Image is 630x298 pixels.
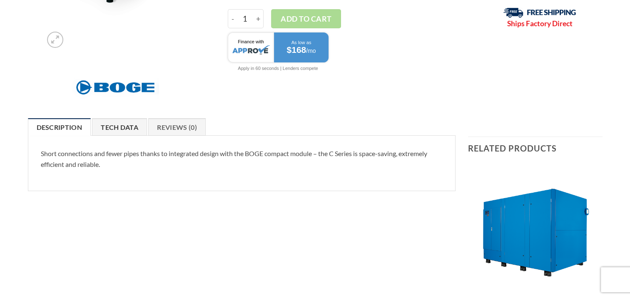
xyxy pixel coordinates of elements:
[238,9,253,28] input: Product quantity
[507,19,573,28] strong: Ships Factory Direct
[503,7,576,18] img: Free Shipping
[41,148,443,169] p: Short connections and fewer pipes thanks to integrated design with the BOGE compact module – the ...
[468,137,603,159] h3: Related products
[47,32,63,48] a: Zoom
[28,118,91,136] a: Description
[92,118,147,136] a: Tech Data
[468,164,603,298] img: Boge 340 HP S-Series | Base | 3-Phase 460-575V | 100-190 PSI | S341-3N
[271,9,341,28] button: Add to cart
[72,75,159,99] img: Boge
[148,118,206,136] a: Reviews (0)
[253,9,264,28] input: Increase quantity of Boge 4 HP Base | 3-Phase 208-575V | 150 PSI | MPCB-F | C4LN
[228,9,238,28] input: Reduce quantity of Boge 4 HP Base | 3-Phase 208-575V | 150 PSI | MPCB-F | C4LN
